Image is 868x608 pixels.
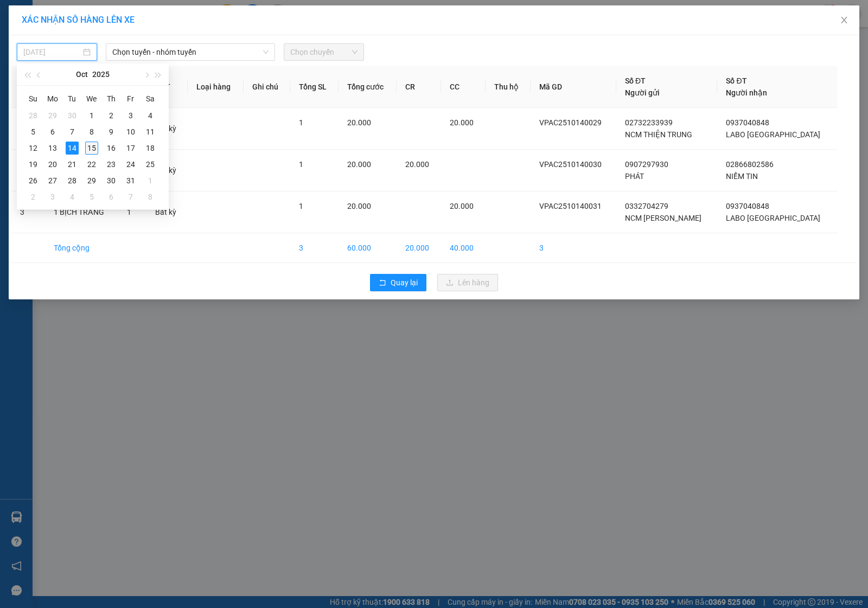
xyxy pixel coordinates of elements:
td: 2025-10-13 [43,140,62,156]
span: 20.000 [450,118,474,127]
div: 14 [66,142,79,155]
div: 9 [105,125,118,138]
td: 2025-10-06 [43,124,62,140]
td: 3 [290,233,339,263]
td: 2025-09-28 [23,107,43,124]
td: 3 [11,191,45,233]
td: 1 BỊCH TRẮNG [45,191,118,233]
div: 6 [46,125,59,138]
td: 2025-10-22 [82,156,101,172]
div: 7 [124,190,137,203]
span: rollback [379,279,386,287]
th: Tổng SL [290,66,339,108]
div: 22 [85,158,98,171]
div: 3 [124,109,137,122]
span: 02866802586 [726,160,774,169]
div: 30 [105,174,118,187]
span: 1 [299,118,303,127]
th: CR [397,66,441,108]
td: 2025-10-24 [121,156,141,172]
span: VPAC2510140030 [539,160,602,169]
div: 29 [46,109,59,122]
td: 60.000 [339,233,397,263]
span: PHÁT [625,172,644,181]
div: 6 [105,190,118,203]
td: 2025-10-28 [62,172,82,189]
td: 2025-11-04 [62,189,82,205]
td: 2025-10-07 [62,124,82,140]
div: 17 [124,142,137,155]
span: VPAC2510140031 [539,202,602,210]
td: 2025-11-01 [141,172,160,189]
td: 2025-10-01 [82,107,101,124]
div: 7 [66,125,79,138]
button: uploadLên hàng [437,274,498,291]
div: 8 [144,190,157,203]
td: 2025-09-30 [62,107,82,124]
span: 20.000 [347,160,371,169]
th: Thu hộ [486,66,531,108]
th: CC [441,66,486,108]
td: 2025-10-27 [43,172,62,189]
td: 2025-10-23 [101,156,121,172]
span: 20.000 [450,202,474,210]
div: 29 [85,174,98,187]
span: 02732233939 [625,118,673,127]
span: LABO [GEOGRAPHIC_DATA] [726,214,820,222]
div: 23 [105,158,118,171]
span: NIỀM TIN [726,172,758,181]
td: 3 [531,233,616,263]
td: 2025-11-02 [23,189,43,205]
div: 16 [105,142,118,155]
span: 1 [127,208,131,216]
td: Tổng cộng [45,233,118,263]
div: 30 [66,109,79,122]
div: 27 [46,174,59,187]
div: 24 [124,158,137,171]
th: Tổng cước [339,66,397,108]
td: 2025-10-20 [43,156,62,172]
div: 19 [27,158,40,171]
div: 3 [46,190,59,203]
div: 28 [66,174,79,187]
td: 2025-11-03 [43,189,62,205]
div: 2 [27,190,40,203]
div: 20 [46,158,59,171]
td: 2025-10-25 [141,156,160,172]
div: 11 [144,125,157,138]
button: rollbackQuay lại [370,274,426,291]
td: 2025-11-08 [141,189,160,205]
th: We [82,90,101,107]
th: Th [101,90,121,107]
td: 2025-11-05 [82,189,101,205]
div: 5 [85,190,98,203]
div: 5 [27,125,40,138]
span: 0907297930 [625,160,668,169]
th: Tu [62,90,82,107]
span: XÁC NHẬN SỐ HÀNG LÊN XE [22,15,135,25]
button: 2025 [92,63,110,85]
span: down [263,49,269,55]
td: 2025-09-29 [43,107,62,124]
span: LABO [GEOGRAPHIC_DATA] [726,130,820,139]
td: 2025-11-07 [121,189,141,205]
td: 2025-10-10 [121,124,141,140]
button: Close [829,5,859,36]
th: STT [11,66,45,108]
th: Ghi chú [244,66,290,108]
th: Sa [141,90,160,107]
td: 2025-10-29 [82,172,101,189]
div: 1 [144,174,157,187]
div: 26 [27,174,40,187]
span: NCM THIỆN TRUNG [625,130,692,139]
span: 20.000 [347,202,371,210]
div: 10 [124,125,137,138]
div: 8 [85,125,98,138]
td: 2025-10-19 [23,156,43,172]
td: 2025-10-04 [141,107,160,124]
span: 0332704279 [625,202,668,210]
td: 20.000 [397,233,441,263]
td: 2025-10-18 [141,140,160,156]
div: 25 [144,158,157,171]
input: 14/10/2025 [23,46,81,58]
